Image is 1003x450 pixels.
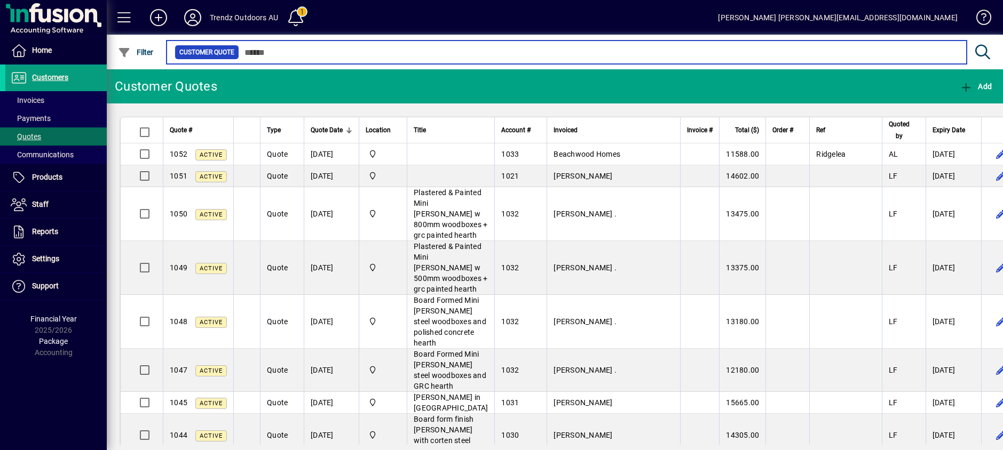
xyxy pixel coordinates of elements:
[267,150,288,158] span: Quote
[267,124,281,136] span: Type
[414,350,486,390] span: Board Formed Mini [PERSON_NAME] steel woodboxes and GRC hearth
[267,366,288,374] span: Quote
[5,37,107,64] a: Home
[304,295,359,349] td: [DATE]
[933,124,975,136] div: Expiry Date
[200,265,223,272] span: Active
[889,118,910,142] span: Quoted by
[501,431,519,439] span: 1030
[926,165,981,187] td: [DATE]
[501,124,540,136] div: Account #
[200,151,223,158] span: Active
[304,392,359,414] td: [DATE]
[304,241,359,295] td: [DATE]
[311,124,343,136] span: Quote Date
[267,431,288,439] span: Quote
[414,296,486,347] span: Board Formed Mini [PERSON_NAME] steel woodboxes and polished concrete hearth
[200,367,223,374] span: Active
[718,9,958,26] div: [PERSON_NAME] [PERSON_NAME][EMAIL_ADDRESS][DOMAIN_NAME]
[32,282,59,290] span: Support
[719,143,765,165] td: 11588.00
[889,398,898,407] span: LF
[304,165,359,187] td: [DATE]
[170,172,187,180] span: 1051
[267,172,288,180] span: Quote
[719,165,765,187] td: 14602.00
[32,254,59,263] span: Settings
[554,263,617,272] span: [PERSON_NAME] .
[926,241,981,295] td: [DATE]
[170,124,227,136] div: Quote #
[968,2,990,37] a: Knowledge Base
[210,9,278,26] div: Trendz Outdoors AU
[32,46,52,54] span: Home
[719,392,765,414] td: 15665.00
[889,366,898,374] span: LF
[5,191,107,218] a: Staff
[311,124,352,136] div: Quote Date
[772,124,793,136] span: Order #
[554,317,617,326] span: [PERSON_NAME] .
[267,210,288,218] span: Quote
[5,164,107,191] a: Products
[926,187,981,241] td: [DATE]
[889,118,919,142] div: Quoted by
[889,263,898,272] span: LF
[501,263,519,272] span: 1032
[32,73,68,82] span: Customers
[816,124,875,136] div: Ref
[5,91,107,109] a: Invoices
[267,398,288,407] span: Quote
[170,150,187,158] span: 1052
[889,210,898,218] span: LF
[414,124,488,136] div: Title
[32,173,62,181] span: Products
[501,124,531,136] span: Account #
[926,295,981,349] td: [DATE]
[366,429,400,441] span: Central
[366,364,400,376] span: Central
[501,210,519,218] span: 1032
[816,150,846,158] span: Ridgelea
[414,242,487,293] span: Plastered & Painted Mini [PERSON_NAME] w 500mm woodboxes + grc painted hearth
[200,400,223,407] span: Active
[5,219,107,245] a: Reports
[366,124,391,136] span: Location
[141,8,176,27] button: Add
[118,48,154,57] span: Filter
[366,170,400,182] span: Central
[11,150,74,159] span: Communications
[926,349,981,392] td: [DATE]
[5,109,107,127] a: Payments
[30,315,77,323] span: Financial Year
[366,397,400,408] span: Central
[501,366,519,374] span: 1032
[735,124,759,136] span: Total ($)
[554,124,578,136] span: Invoiced
[170,263,187,272] span: 1049
[115,78,217,95] div: Customer Quotes
[719,241,765,295] td: 13375.00
[11,132,41,141] span: Quotes
[304,143,359,165] td: [DATE]
[816,124,825,136] span: Ref
[11,96,44,105] span: Invoices
[32,200,49,208] span: Staff
[170,124,192,136] span: Quote #
[501,317,519,326] span: 1032
[554,398,612,407] span: [PERSON_NAME]
[170,317,187,326] span: 1048
[554,150,620,158] span: Beachwood Homes
[32,227,58,236] span: Reports
[304,187,359,241] td: [DATE]
[170,431,187,439] span: 1044
[889,317,898,326] span: LF
[501,172,519,180] span: 1021
[554,172,612,180] span: [PERSON_NAME]
[957,77,994,96] button: Add
[366,316,400,327] span: Central
[5,246,107,272] a: Settings
[554,210,617,218] span: [PERSON_NAME] .
[926,143,981,165] td: [DATE]
[200,173,223,180] span: Active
